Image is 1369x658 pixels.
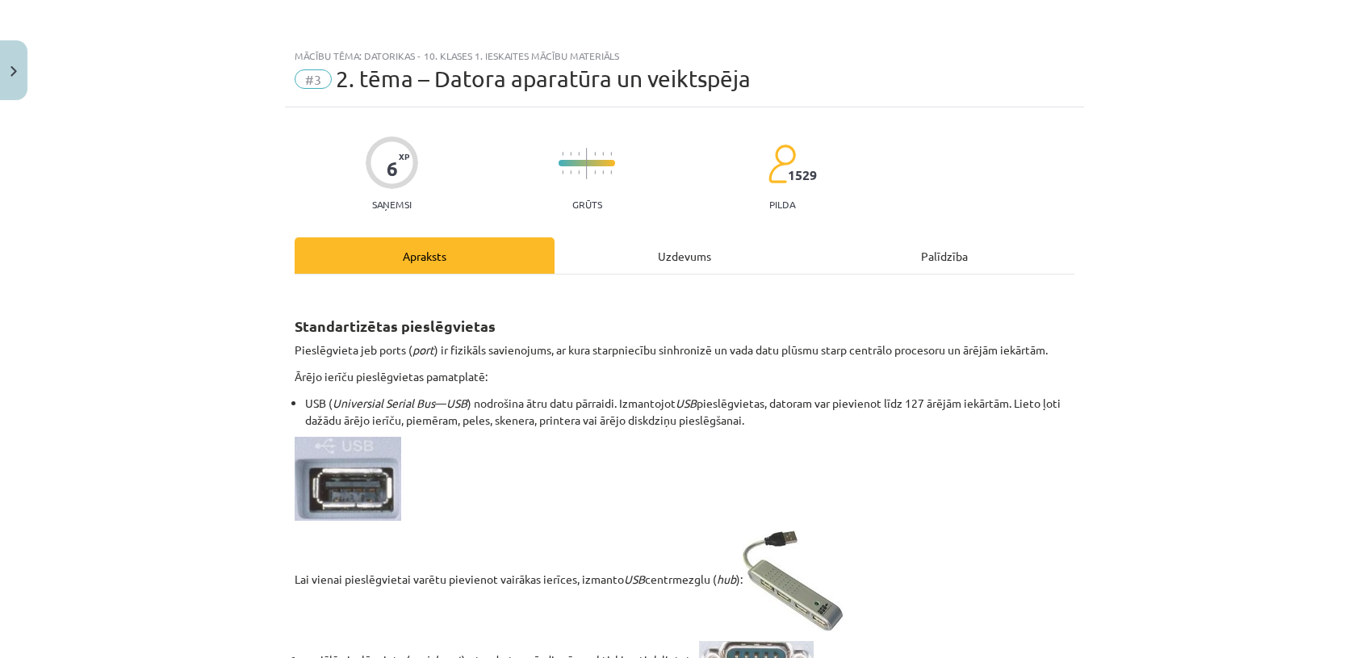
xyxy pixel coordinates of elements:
div: Palīdzība [814,237,1074,274]
em: USB [676,396,697,410]
span: #3 [295,69,332,89]
img: icon-short-line-57e1e144782c952c97e751825c79c345078a6d821885a25fce030b3d8c18986b.svg [578,152,580,156]
div: Mācību tēma: Datorikas - 10. klases 1. ieskaites mācību materiāls [295,50,1074,61]
img: icon-short-line-57e1e144782c952c97e751825c79c345078a6d821885a25fce030b3d8c18986b.svg [594,170,596,174]
img: icon-short-line-57e1e144782c952c97e751825c79c345078a6d821885a25fce030b3d8c18986b.svg [570,152,571,156]
p: pilda [769,199,795,210]
img: icon-short-line-57e1e144782c952c97e751825c79c345078a6d821885a25fce030b3d8c18986b.svg [562,170,563,174]
img: icon-short-line-57e1e144782c952c97e751825c79c345078a6d821885a25fce030b3d8c18986b.svg [594,152,596,156]
span: 1529 [788,168,817,182]
p: Lai vienai pieslēgvietai varētu pievienot vairākas ierīces, izmanto centrmezglu ( ): [295,530,1074,631]
img: icon-close-lesson-0947bae3869378f0d4975bcd49f059093ad1ed9edebbc8119c70593378902aed.svg [10,66,17,77]
strong: Standartizētas pieslēgvietas [295,316,496,335]
span: XP [399,152,409,161]
span: 2. tēma – Datora aparatūra un veiktspēja [336,65,751,92]
p: Grūts [572,199,602,210]
li: USB ( — ) nodrošina ātru datu pārraidi. Izmantojot pieslēgvietas, datoram var pievienot līdz 127 ... [305,395,1074,429]
img: icon-short-line-57e1e144782c952c97e751825c79c345078a6d821885a25fce030b3d8c18986b.svg [610,170,612,174]
em: port [412,342,434,357]
img: icon-long-line-d9ea69661e0d244f92f715978eff75569469978d946b2353a9bb055b3ed8787d.svg [586,148,588,179]
img: icon-short-line-57e1e144782c952c97e751825c79c345078a6d821885a25fce030b3d8c18986b.svg [578,170,580,174]
img: icon-short-line-57e1e144782c952c97e751825c79c345078a6d821885a25fce030b3d8c18986b.svg [570,170,571,174]
div: Apraksts [295,237,555,274]
div: 6 [387,157,398,180]
p: Pieslēgvieta jeb ports ( ) ir fizikāls savienojums, ar kura starpniecību sinhronizē un vada datu ... [295,342,1074,358]
p: Ārējo ierīču pieslēgvietas pamatplatē: [295,368,1074,385]
img: icon-short-line-57e1e144782c952c97e751825c79c345078a6d821885a25fce030b3d8c18986b.svg [602,170,604,174]
img: icon-short-line-57e1e144782c952c97e751825c79c345078a6d821885a25fce030b3d8c18986b.svg [562,152,563,156]
img: icon-short-line-57e1e144782c952c97e751825c79c345078a6d821885a25fce030b3d8c18986b.svg [602,152,604,156]
img: icon-short-line-57e1e144782c952c97e751825c79c345078a6d821885a25fce030b3d8c18986b.svg [610,152,612,156]
em: hub [717,572,736,586]
em: USB [446,396,467,410]
em: USB [624,572,645,586]
em: Universial Serial Bus [333,396,435,410]
p: Saņemsi [366,199,418,210]
img: students-c634bb4e5e11cddfef0936a35e636f08e4e9abd3cc4e673bd6f9a4125e45ecb1.svg [768,144,796,184]
div: Uzdevums [555,237,814,274]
